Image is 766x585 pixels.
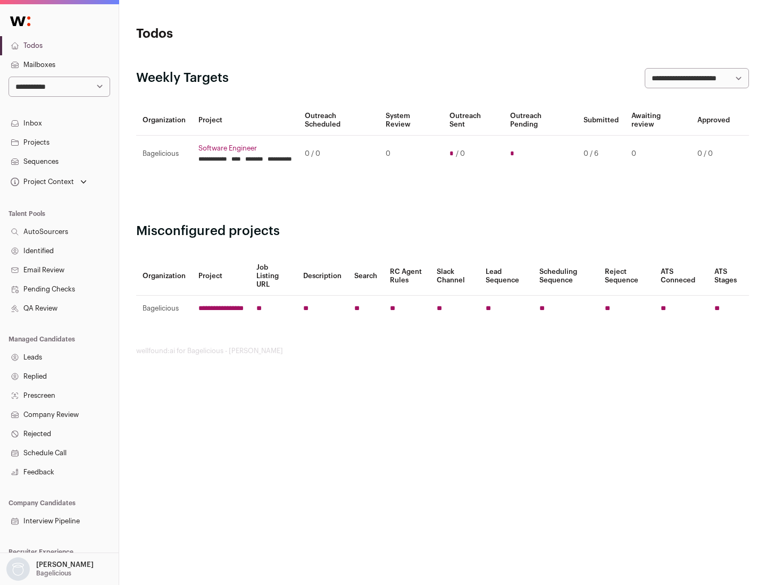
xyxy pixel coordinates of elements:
th: Organization [136,105,192,136]
th: Project [192,257,250,296]
p: [PERSON_NAME] [36,561,94,569]
th: ATS Conneced [654,257,707,296]
td: Bagelicious [136,136,192,172]
th: Reject Sequence [598,257,655,296]
div: Project Context [9,178,74,186]
footer: wellfound:ai for Bagelicious - [PERSON_NAME] [136,347,749,355]
td: 0 / 0 [298,136,379,172]
th: Slack Channel [430,257,479,296]
th: Approved [691,105,736,136]
button: Open dropdown [4,557,96,581]
th: Outreach Sent [443,105,504,136]
span: / 0 [456,149,465,158]
th: Organization [136,257,192,296]
th: Description [297,257,348,296]
th: Awaiting review [625,105,691,136]
p: Bagelicious [36,569,71,578]
h1: Todos [136,26,340,43]
th: Outreach Pending [504,105,577,136]
th: System Review [379,105,443,136]
th: Scheduling Sequence [533,257,598,296]
td: Bagelicious [136,296,192,322]
button: Open dropdown [9,174,89,189]
h2: Misconfigured projects [136,223,749,240]
td: 0 [379,136,443,172]
th: Job Listing URL [250,257,297,296]
th: Lead Sequence [479,257,533,296]
td: 0 / 6 [577,136,625,172]
th: Project [192,105,298,136]
th: ATS Stages [708,257,749,296]
th: Outreach Scheduled [298,105,379,136]
img: nopic.png [6,557,30,581]
td: 0 [625,136,691,172]
img: Wellfound [4,11,36,32]
a: Software Engineer [198,144,292,153]
th: Search [348,257,384,296]
th: RC Agent Rules [384,257,430,296]
th: Submitted [577,105,625,136]
h2: Weekly Targets [136,70,229,87]
td: 0 / 0 [691,136,736,172]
